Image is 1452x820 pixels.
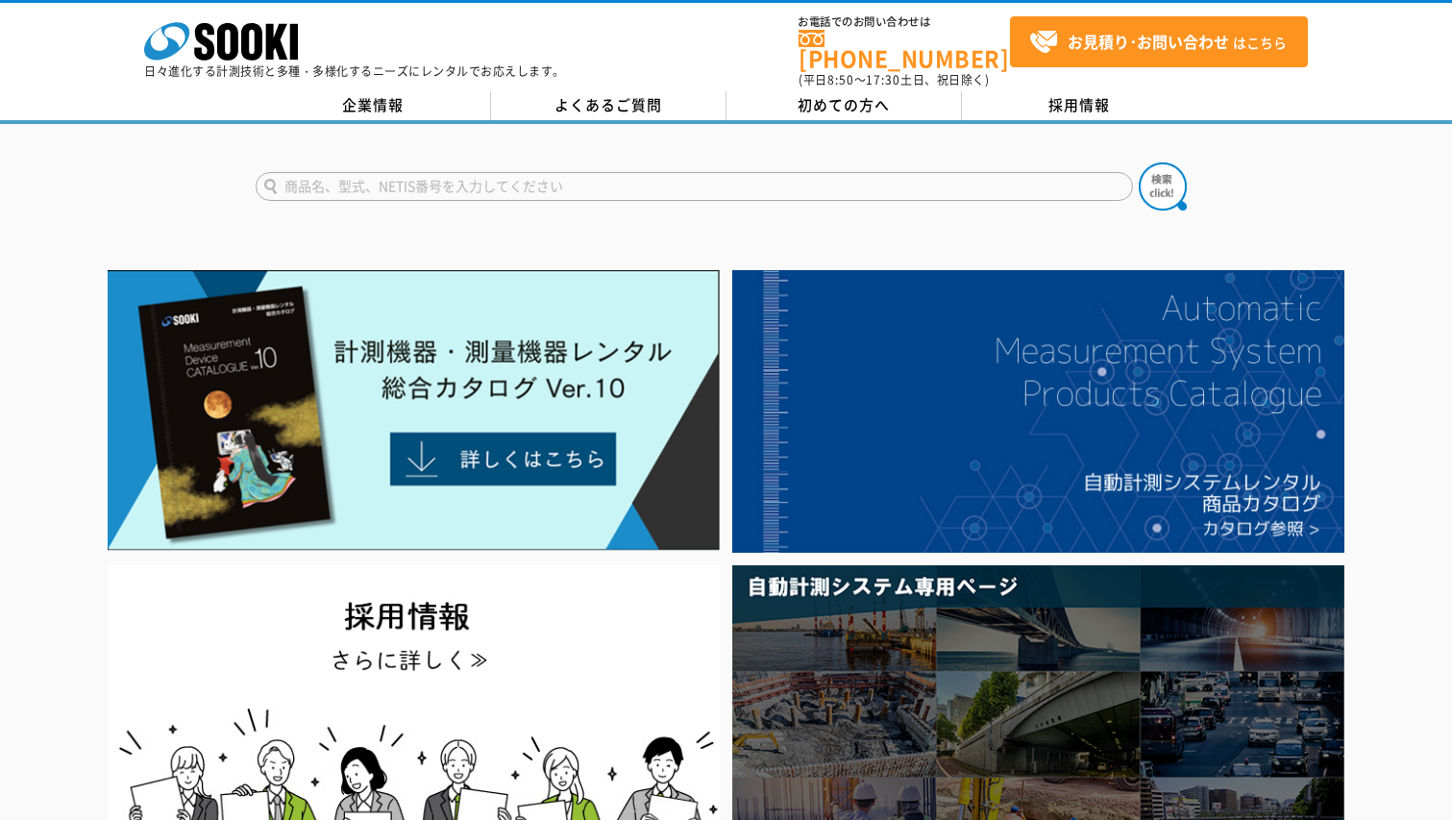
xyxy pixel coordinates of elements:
p: 日々進化する計測技術と多種・多様化するニーズにレンタルでお応えします。 [144,65,565,77]
a: お見積り･お問い合わせはこちら [1010,16,1308,67]
span: 8:50 [827,71,854,88]
a: [PHONE_NUMBER] [799,30,1010,69]
a: 初めての方へ [726,91,962,120]
img: btn_search.png [1139,162,1187,211]
span: 17:30 [866,71,900,88]
img: 自動計測システムカタログ [732,270,1344,553]
span: (平日 ～ 土日、祝日除く) [799,71,989,88]
a: 採用情報 [962,91,1197,120]
span: お電話でのお問い合わせは [799,16,1010,28]
a: 企業情報 [256,91,491,120]
span: 初めての方へ [798,94,890,115]
a: よくあるご質問 [491,91,726,120]
strong: お見積り･お問い合わせ [1068,30,1229,53]
img: Catalog Ver10 [108,270,720,551]
input: 商品名、型式、NETIS番号を入力してください [256,172,1133,201]
span: はこちら [1029,28,1287,57]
